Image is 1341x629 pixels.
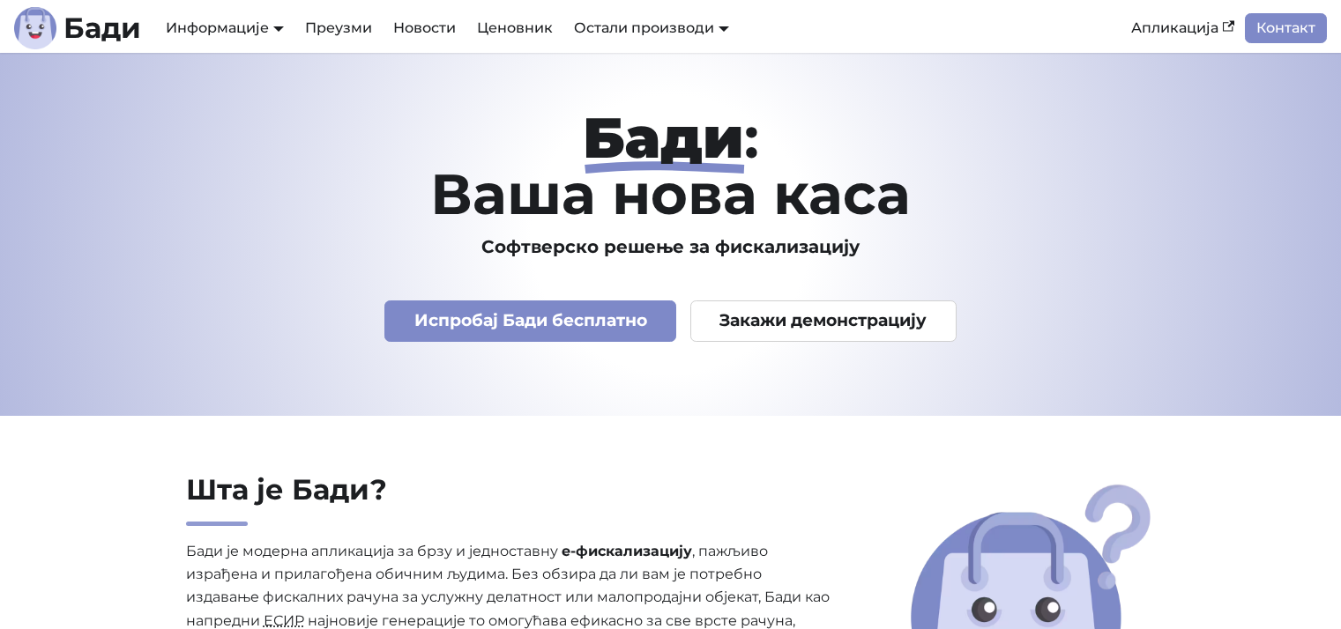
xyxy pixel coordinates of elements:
[14,7,141,49] a: ЛогоБади
[574,19,729,36] a: Остали производи
[690,300,957,342] a: Закажи демонстрацију
[466,13,563,43] a: Ценовник
[63,14,141,42] b: Бади
[186,472,837,526] h2: Шта је Бади?
[14,7,56,49] img: Лого
[383,13,466,43] a: Новости
[103,109,1239,222] h1: : Ваша нова каса
[583,103,744,172] strong: Бади
[264,612,304,629] abbr: Електронски систем за издавање рачуна
[384,300,676,342] a: Испробај Бади бесплатно
[562,543,692,559] strong: е-фискализацију
[166,19,284,36] a: Информације
[294,13,383,43] a: Преузми
[103,236,1239,258] h3: Софтверско решење за фискализацију
[1245,13,1327,43] a: Контакт
[1121,13,1245,43] a: Апликација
